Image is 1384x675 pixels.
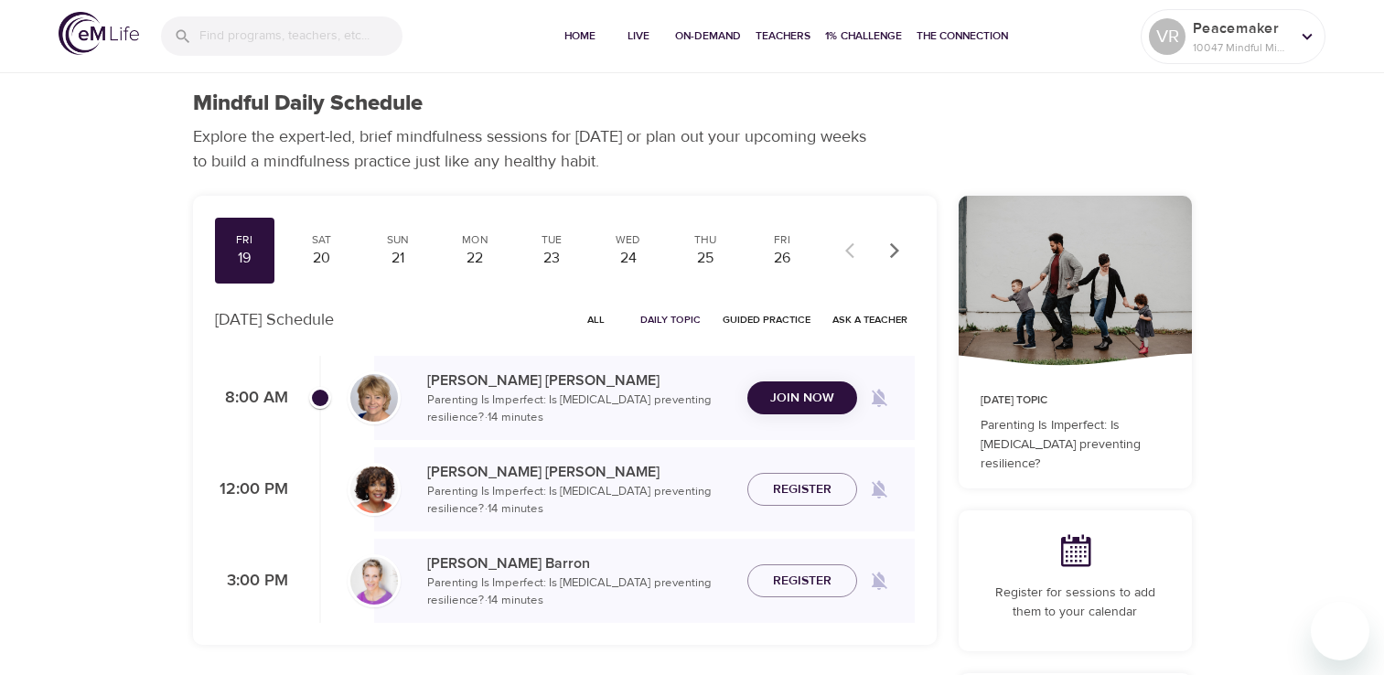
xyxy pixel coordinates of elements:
[529,248,574,269] div: 23
[558,27,602,46] span: Home
[773,570,831,593] span: Register
[857,376,901,420] span: Remind me when a class goes live every Friday at 8:00 AM
[832,311,907,328] span: Ask a Teacher
[747,473,857,507] button: Register
[747,564,857,598] button: Register
[215,386,288,411] p: 8:00 AM
[825,305,915,334] button: Ask a Teacher
[427,552,733,574] p: [PERSON_NAME] Barron
[567,305,626,334] button: All
[747,381,857,415] button: Join Now
[682,248,728,269] div: 25
[215,307,334,332] p: [DATE] Schedule
[857,559,901,603] span: Remind me when a class goes live every Friday at 3:00 PM
[59,12,139,55] img: logo
[640,311,701,328] span: Daily Topic
[427,483,733,519] p: Parenting Is Imperfect: Is [MEDICAL_DATA] preventing resilience? · 14 minutes
[1311,602,1369,660] iframe: Button to launch messaging window
[981,392,1170,409] p: [DATE] Topic
[981,584,1170,622] p: Register for sessions to add them to your calendar
[529,232,574,248] div: Tue
[917,27,1008,46] span: The Connection
[427,370,733,391] p: [PERSON_NAME] [PERSON_NAME]
[1193,39,1290,56] p: 10047 Mindful Minutes
[756,27,810,46] span: Teachers
[215,569,288,594] p: 3:00 PM
[770,387,834,410] span: Join Now
[606,232,651,248] div: Wed
[375,232,421,248] div: Sun
[715,305,818,334] button: Guided Practice
[981,416,1170,474] p: Parenting Is Imperfect: Is [MEDICAL_DATA] preventing resilience?
[193,91,423,117] h1: Mindful Daily Schedule
[606,248,651,269] div: 24
[427,461,733,483] p: [PERSON_NAME] [PERSON_NAME]
[574,311,618,328] span: All
[1193,17,1290,39] p: Peacemaker
[427,391,733,427] p: Parenting Is Imperfect: Is [MEDICAL_DATA] preventing resilience? · 14 minutes
[222,232,268,248] div: Fri
[350,557,398,605] img: kellyb.jpg
[222,248,268,269] div: 19
[633,305,708,334] button: Daily Topic
[193,124,879,174] p: Explore the expert-led, brief mindfulness sessions for [DATE] or plan out your upcoming weeks to ...
[199,16,402,56] input: Find programs, teachers, etc...
[375,248,421,269] div: 21
[825,27,902,46] span: 1% Challenge
[617,27,660,46] span: Live
[857,467,901,511] span: Remind me when a class goes live every Friday at 12:00 PM
[452,232,498,248] div: Mon
[215,477,288,502] p: 12:00 PM
[759,248,805,269] div: 26
[675,27,741,46] span: On-Demand
[350,374,398,422] img: Lisa_Wickham-min.jpg
[427,574,733,610] p: Parenting Is Imperfect: Is [MEDICAL_DATA] preventing resilience? · 14 minutes
[452,248,498,269] div: 22
[298,232,344,248] div: Sat
[682,232,728,248] div: Thu
[773,478,831,501] span: Register
[298,248,344,269] div: 20
[1149,18,1186,55] div: VR
[723,311,810,328] span: Guided Practice
[350,466,398,513] img: Janet_Jackson-min.jpg
[759,232,805,248] div: Fri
